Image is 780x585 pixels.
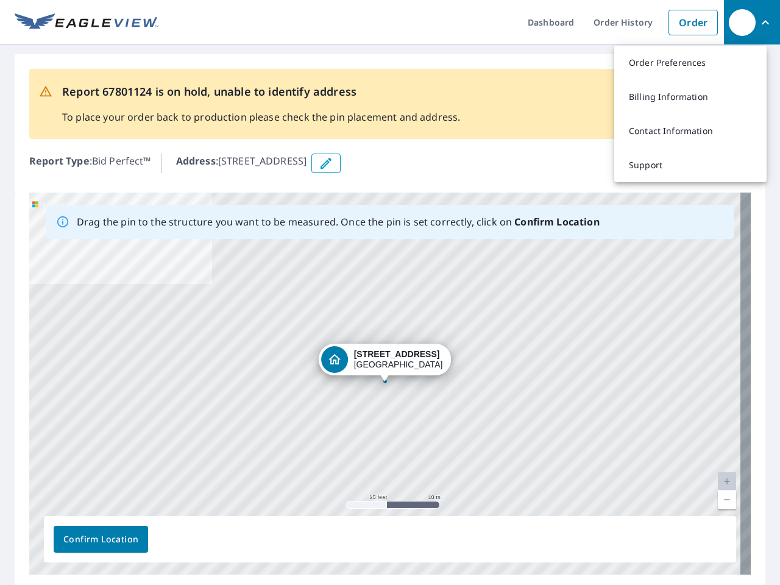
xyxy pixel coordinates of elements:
[718,491,736,509] a: Current Level 20, Zoom Out
[614,148,767,182] a: Support
[614,80,767,114] a: Billing Information
[668,10,718,35] a: Order
[614,46,767,80] a: Order Preferences
[29,154,151,173] p: : Bid Perfect™
[77,214,600,229] p: Drag the pin to the structure you want to be measured. Once the pin is set correctly, click on
[62,83,460,100] p: Report 67801124 is on hold, unable to identify address
[514,215,599,229] b: Confirm Location
[29,154,90,168] b: Report Type
[614,114,767,148] a: Contact Information
[176,154,216,168] b: Address
[319,344,452,381] div: Dropped pin, building 1, Residential property, 1707 NE 76th St Gladstone, MO 64118
[63,532,138,547] span: Confirm Location
[15,13,158,32] img: EV Logo
[176,154,307,173] p: : [STREET_ADDRESS]
[718,472,736,491] a: Current Level 20, Zoom In Disabled
[62,110,460,124] p: To place your order back to production please check the pin placement and address.
[354,349,443,370] div: [GEOGRAPHIC_DATA]
[54,526,148,553] button: Confirm Location
[354,349,440,359] strong: [STREET_ADDRESS]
